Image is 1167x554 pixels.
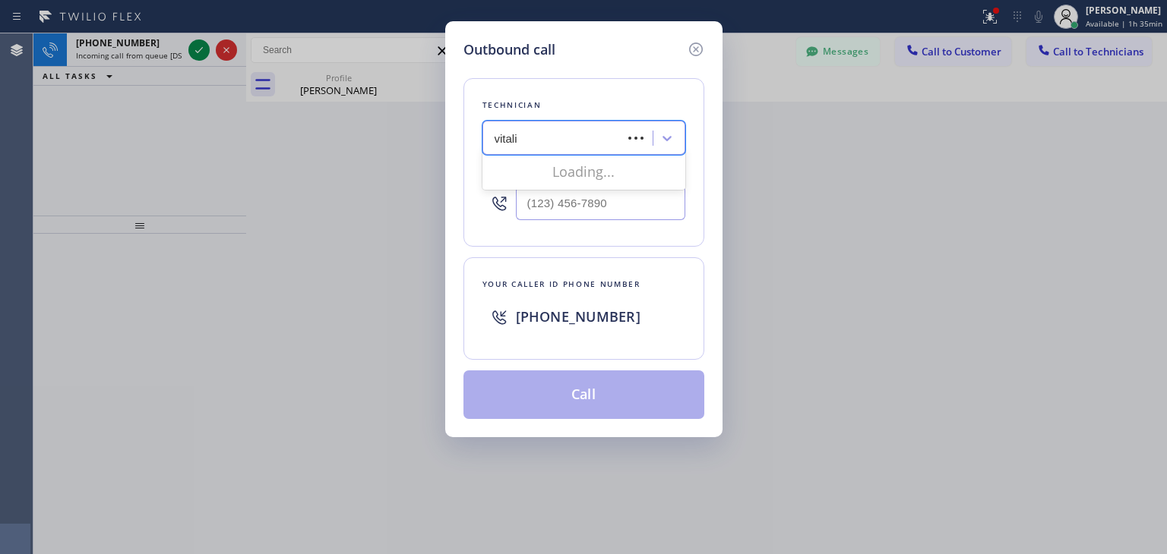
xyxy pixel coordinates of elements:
[463,39,555,60] h5: Outbound call
[482,156,685,187] div: Loading...
[516,307,640,326] span: [PHONE_NUMBER]
[482,97,685,113] div: Technician
[482,276,685,292] div: Your caller id phone number
[463,370,704,419] button: Call
[516,186,685,220] input: (123) 456-7890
